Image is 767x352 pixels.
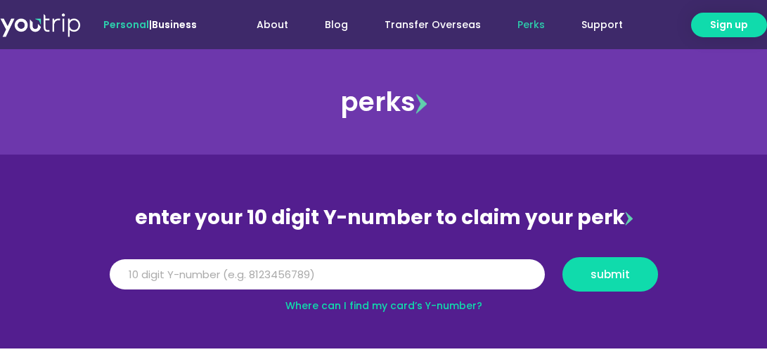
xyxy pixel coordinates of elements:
[691,13,767,37] a: Sign up
[499,12,563,38] a: Perks
[710,18,748,32] span: Sign up
[110,257,658,302] form: Y Number
[591,269,630,280] span: submit
[562,257,658,292] button: submit
[110,259,545,290] input: 10 digit Y-number (e.g. 8123456789)
[307,12,366,38] a: Blog
[229,12,641,38] nav: Menu
[238,12,307,38] a: About
[366,12,499,38] a: Transfer Overseas
[285,299,482,313] a: Where can I find my card’s Y-number?
[152,18,197,32] a: Business
[563,12,641,38] a: Support
[103,200,665,236] div: enter your 10 digit Y-number to claim your perk
[103,18,197,32] span: |
[103,18,149,32] span: Personal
